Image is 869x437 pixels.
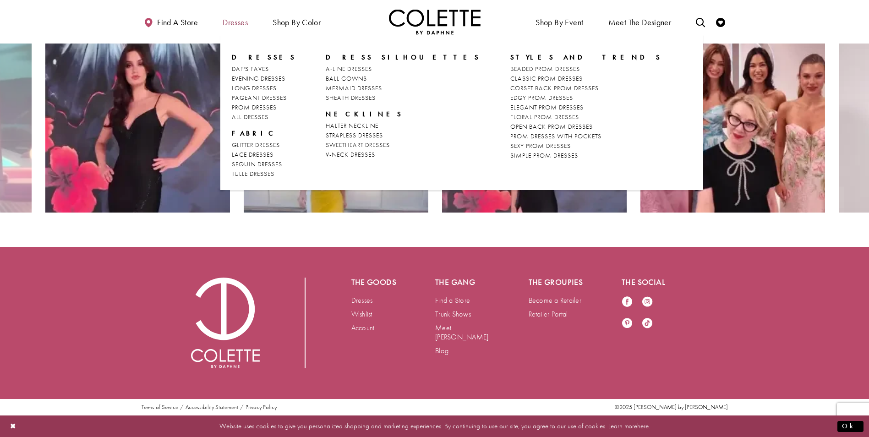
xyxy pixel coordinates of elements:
a: BEADED PROM DRESSES [510,64,662,74]
h5: The groupies [529,278,585,287]
a: PROM DRESSES [232,103,296,112]
span: SEQUIN DRESSES [232,160,282,168]
span: Shop by color [273,18,321,27]
a: GLITTER DRESSES [232,140,296,150]
a: TULLE DRESSES [232,169,296,179]
span: CORSET BACK PROM DRESSES [510,84,599,92]
a: Become a Retailer [529,295,581,305]
a: Instagram Feed Action #0 - Opens in new tab [640,28,825,213]
a: CLASSIC PROM DRESSES [510,74,662,83]
span: Dresses [220,9,250,34]
a: DAF'S FAVES [232,64,296,74]
span: SEXY PROM DRESSES [510,142,571,150]
a: Dresses [351,295,373,305]
ul: Follow us [617,291,667,334]
span: EVENING DRESSES [232,74,285,82]
span: Dresses [232,53,296,62]
span: A-LINE DRESSES [326,65,372,73]
a: EDGY PROM DRESSES [510,93,662,103]
span: Find a store [157,18,198,27]
a: Visit our Facebook - Opens in new tab [622,296,633,308]
span: NECKLINES [326,109,480,119]
a: STRAPLESS DRESSES [326,131,480,140]
span: SWEETHEART DRESSES [326,141,390,149]
a: ELEGANT PROM DRESSES [510,103,662,112]
span: GLITTER DRESSES [232,141,280,149]
button: Submit Dialog [837,421,864,432]
h5: The goods [351,278,399,287]
span: CLASSIC PROM DRESSES [510,74,583,82]
span: PROM DRESSES [232,103,277,111]
a: Visit our Pinterest - Opens in new tab [622,317,633,330]
span: Meet the designer [608,18,672,27]
span: SHEATH DRESSES [326,93,376,102]
a: Blog [435,346,448,355]
span: Dresses [223,18,248,27]
span: TULLE DRESSES [232,169,274,178]
p: Website uses cookies to give you personalized shopping and marketing experiences. By continuing t... [66,420,803,432]
span: DRESS SILHOUETTES [326,53,480,62]
span: STYLES AND TRENDS [510,53,662,62]
a: Toggle search [694,9,707,34]
a: SIMPLE PROM DRESSES [510,151,662,160]
a: MERMAID DRESSES [326,83,480,93]
img: Colette by Daphne [191,278,260,368]
span: V-NECK DRESSES [326,150,375,158]
a: Retailer Portal [529,309,568,319]
span: BALL GOWNS [326,74,367,82]
span: SIMPLE PROM DRESSES [510,151,578,159]
a: Visit our Instagram - Opens in new tab [642,296,653,308]
span: NECKLINES [326,109,403,119]
span: FLORAL PROM DRESSES [510,113,579,121]
a: Find a Store [435,295,470,305]
a: CORSET BACK PROM DRESSES [510,83,662,93]
a: LONG DRESSES [232,83,296,93]
span: Shop By Event [536,18,583,27]
a: Meet [PERSON_NAME] [435,323,488,342]
span: BEADED PROM DRESSES [510,65,580,73]
span: DAF'S FAVES [232,65,269,73]
a: FLORAL PROM DRESSES [510,112,662,122]
a: Trunk Shows [435,309,471,319]
a: HALTER NECKLINE [326,121,480,131]
span: MERMAID DRESSES [326,84,382,92]
a: Privacy Policy [246,404,277,410]
a: ALL DRESSES [232,112,296,122]
a: Visit our TikTok - Opens in new tab [642,317,653,330]
a: LACE DRESSES [232,150,296,159]
a: V-NECK DRESSES [326,150,480,159]
span: ALL DRESSES [232,113,268,121]
h5: The social [622,278,678,287]
span: ELEGANT PROM DRESSES [510,103,584,111]
a: Terms of Service [142,404,178,410]
span: LACE DRESSES [232,150,273,158]
img: Colette by Daphne [389,9,481,34]
a: Accessibility Statement [186,404,238,410]
a: SHEATH DRESSES [326,93,480,103]
a: OPEN BACK PROM DRESSES [510,122,662,131]
a: Find a store [142,9,200,34]
a: BALL GOWNS [326,74,480,83]
span: OPEN BACK PROM DRESSES [510,122,593,131]
a: Instagram Feed Action #0 - Opens in new tab [45,28,230,213]
a: SEQUIN DRESSES [232,159,296,169]
a: A-LINE DRESSES [326,64,480,74]
a: SEXY PROM DRESSES [510,141,662,151]
a: Account [351,323,375,333]
span: FABRIC [232,129,296,138]
ul: Post footer menu [138,404,280,410]
a: Visit Home Page [389,9,481,34]
a: Check Wishlist [714,9,727,34]
button: Close Dialog [5,418,21,434]
a: here [637,421,649,431]
span: STRAPLESS DRESSES [326,131,383,139]
span: PAGEANT DRESSES [232,93,287,102]
a: EVENING DRESSES [232,74,296,83]
a: PAGEANT DRESSES [232,93,296,103]
a: SWEETHEART DRESSES [326,140,480,150]
span: EDGY PROM DRESSES [510,93,573,102]
span: ©2025 [PERSON_NAME] by [PERSON_NAME] [615,403,728,411]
